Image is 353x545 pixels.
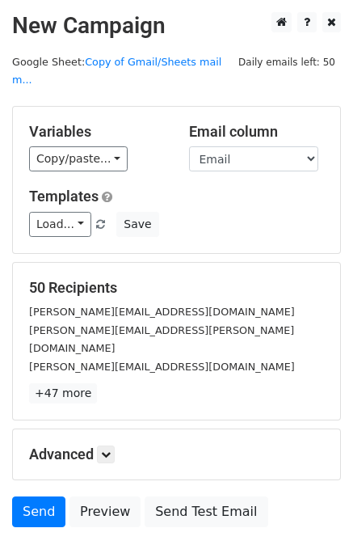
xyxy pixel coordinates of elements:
h5: Variables [29,123,165,141]
a: Send [12,496,65,527]
h5: Advanced [29,446,324,463]
small: Google Sheet: [12,56,221,87]
a: Preview [69,496,141,527]
button: Save [116,212,158,237]
a: Send Test Email [145,496,267,527]
a: Copy/paste... [29,146,128,171]
a: Copy of Gmail/Sheets mail m... [12,56,221,87]
small: [PERSON_NAME][EMAIL_ADDRESS][PERSON_NAME][DOMAIN_NAME] [29,324,294,355]
h5: 50 Recipients [29,279,324,297]
small: [PERSON_NAME][EMAIL_ADDRESS][DOMAIN_NAME] [29,361,295,373]
a: Load... [29,212,91,237]
a: Templates [29,188,99,205]
a: Daily emails left: 50 [233,56,341,68]
a: +47 more [29,383,97,403]
h2: New Campaign [12,12,341,40]
iframe: Chat Widget [272,467,353,545]
small: [PERSON_NAME][EMAIL_ADDRESS][DOMAIN_NAME] [29,306,295,318]
h5: Email column [189,123,325,141]
span: Daily emails left: 50 [233,53,341,71]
